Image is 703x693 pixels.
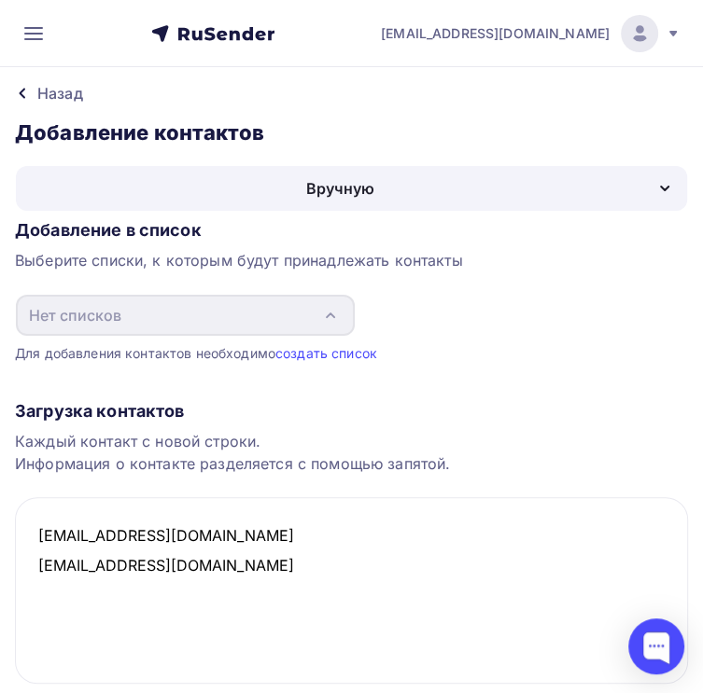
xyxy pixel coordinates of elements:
div: Вручную [306,177,374,200]
div: Нет списков [29,304,121,326]
button: Нет списков [15,294,356,337]
a: создать список [275,345,377,361]
h3: Добавление контактов [15,119,688,146]
div: Каждый контакт с новой строки. Информация о контакте разделяется с помощью запятой. [15,430,688,475]
span: [EMAIL_ADDRESS][DOMAIN_NAME] [381,24,610,43]
div: Выберите списки, к которым будут принадлежать контакты [15,249,688,271]
div: Для добавления контактов необходимо [15,344,688,363]
div: Добавление в список [15,219,688,242]
button: Вручную [15,165,688,212]
div: Назад [37,82,83,104]
a: [EMAIL_ADDRESS][DOMAIN_NAME] [381,15,681,52]
div: Загрузка контактов [15,400,688,423]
